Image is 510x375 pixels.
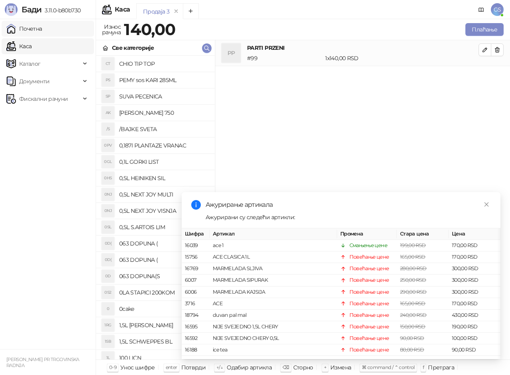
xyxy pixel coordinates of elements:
h4: 063 DOPUNA ( [119,253,208,266]
span: close [484,202,489,207]
span: 165,00 RSD [400,254,426,260]
div: 1RG [102,319,114,332]
h4: 0,5L HEINIKEN SIL [119,172,208,185]
td: 3716 [182,298,210,310]
div: Износ рачуна [100,22,122,37]
td: 16769 [182,263,210,275]
h4: PEMY sos KARI 285ML [119,74,208,86]
div: Повећање цене [349,323,389,331]
span: 3.11.0-b80b730 [41,7,80,14]
span: 80,00 RSD [400,347,424,353]
a: Почетна [6,21,42,37]
div: 1L [102,351,114,364]
div: Повећање цене [349,311,389,319]
h4: CHIO TIP TOP [119,57,208,70]
div: Продаја 3 [143,7,169,16]
div: 0HS [102,172,114,185]
div: Измена [330,362,351,373]
div: 0D( [102,253,114,266]
td: 16100 [182,356,210,367]
h4: 0,1L GORKI LIST [119,155,208,168]
div: Смањење цене [349,241,387,249]
td: 15756 [182,251,210,263]
div: CT [102,57,114,70]
td: 170,00 RSD [449,298,500,310]
span: GS [491,3,504,16]
div: 0D( [102,237,114,250]
h4: 0LA STAPICI 200KOM [119,286,208,299]
td: 6007 [182,275,210,286]
h4: SUVA PECENICA [119,90,208,103]
div: 0NJ [102,204,114,217]
div: # 99 [245,54,324,63]
div: Унос шифре [120,362,155,373]
td: 300,00 RSD [449,263,500,275]
button: Плаћање [465,23,504,36]
h4: 0,5L NEXT JOY MULTI [119,188,208,201]
div: grid [96,56,215,359]
h4: 1,5L SCHWEPPES BL [119,335,208,348]
div: Повећање цене [349,300,389,308]
span: enter [166,364,177,370]
div: Повећање цене [349,276,389,284]
td: ice tea breskva0,5l [210,356,337,367]
span: Документи [19,73,49,89]
span: 0-9 [109,364,116,370]
div: AK [102,106,114,119]
div: Ажурирање артикала [206,200,491,210]
div: /S [102,123,114,135]
button: Add tab [183,3,199,19]
div: 1SB [102,335,114,348]
th: Шифра [182,228,210,240]
th: Стара цена [397,228,449,240]
div: Сторно [293,362,313,373]
h4: 063 DOPUNA(S [119,270,208,283]
span: ⌘ command / ⌃ control [362,364,415,370]
span: 90,00 RSD [400,335,424,341]
td: 16592 [182,333,210,344]
div: Све категорије [112,43,154,52]
small: [PERSON_NAME] PR TRGOVINSKA RADNJA [6,357,79,368]
div: Повећање цене [349,288,389,296]
h4: 0,5L NEXT JOY VISNJA [119,204,208,217]
th: Цена [449,228,500,240]
div: 0NJ [102,188,114,201]
td: 300,00 RSD [449,286,500,298]
span: f [423,364,424,370]
span: 280,00 RSD [400,265,427,271]
div: Каса [115,6,130,13]
td: 90,00 RSD [449,344,500,356]
h4: 1,5L [PERSON_NAME] [119,319,208,332]
div: PP [222,43,241,63]
h4: /BAJKE SVETA [119,123,208,135]
div: Потврди [181,362,206,373]
span: Фискални рачуни [19,91,68,107]
h4: 0,187l PLANTAZE VRANAC [119,139,208,152]
div: Ажурирани су следећи артикли: [206,213,491,222]
td: 16188 [182,344,210,356]
div: Повећање цене [349,253,389,261]
a: Документација [475,3,488,16]
div: PS [102,74,114,86]
td: duvan pal mal [210,310,337,321]
span: + [324,364,326,370]
td: 16039 [182,240,210,251]
td: 430,00 RSD [449,310,500,321]
td: ACE [210,298,337,310]
h4: PARTI PRZENI [247,43,479,52]
span: 165,00 RSD [400,300,426,306]
h4: 0cake [119,302,208,315]
span: ⌫ [282,364,289,370]
div: Претрага [428,362,454,373]
td: ACE CLASICA 1L [210,251,337,263]
h4: 0,5L S.ARTOIS LIM [119,221,208,234]
td: MARMELADA KAJSIJA [210,286,337,298]
a: Close [482,200,491,209]
button: remove [171,8,181,15]
span: 150,00 RSD [400,324,426,330]
td: 190,00 RSD [449,321,500,333]
td: MARMELADA SIPURAK [210,275,337,286]
span: 240,00 RSD [400,312,427,318]
div: 0D [102,270,114,283]
span: 290,00 RSD [400,289,427,295]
